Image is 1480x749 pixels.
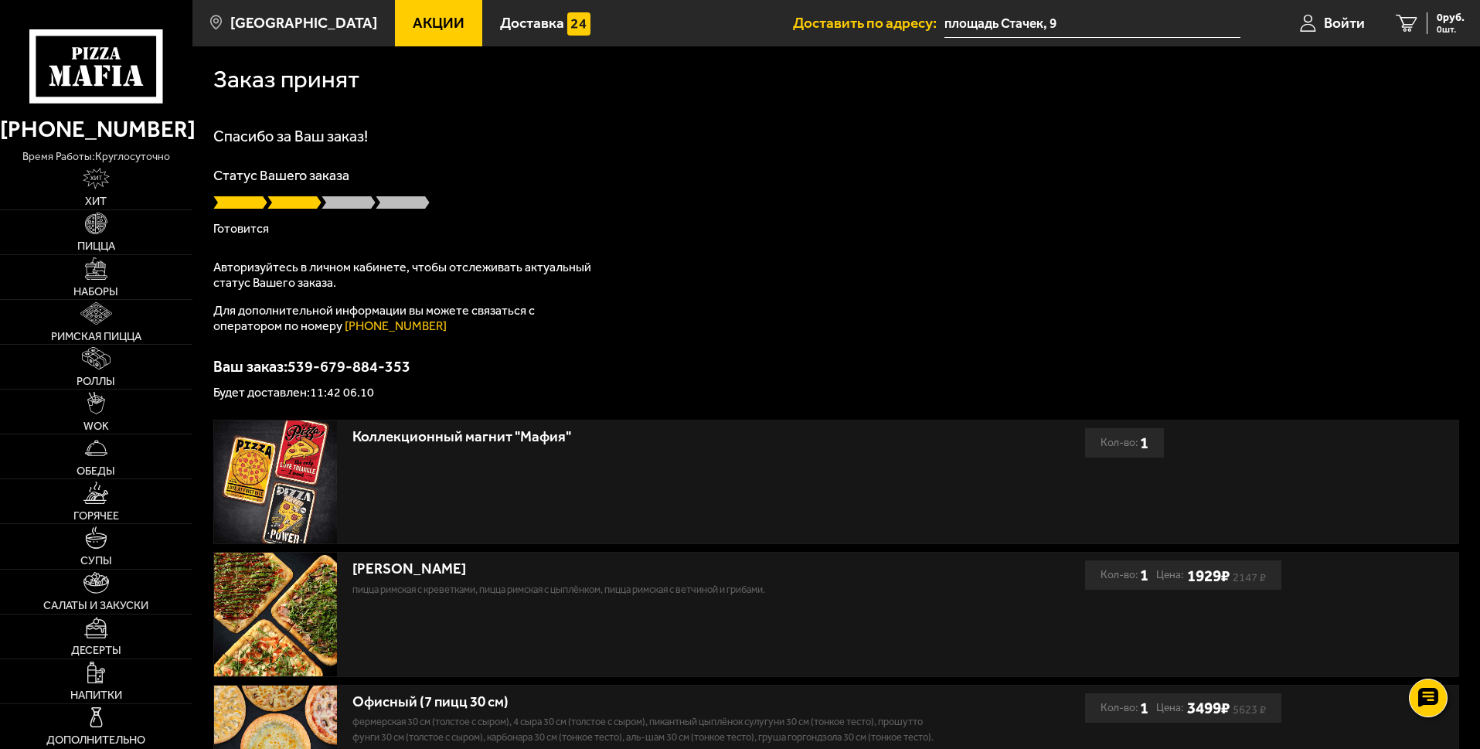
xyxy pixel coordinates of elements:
p: Авторизуйтесь в личном кабинете, чтобы отслеживать актуальный статус Вашего заказа. [213,260,600,291]
span: Наборы [73,286,118,298]
b: 1 [1140,428,1148,458]
p: Ваш заказ: 539-679-884-353 [213,359,1459,374]
span: Горячее [73,510,119,522]
span: Обеды [77,465,115,477]
div: Офисный (7 пицц 30 см) [352,693,936,711]
span: 0 руб. [1437,12,1465,23]
p: Пицца Римская с креветками, Пицца Римская с цыплёнком, Пицца Римская с ветчиной и грибами. [352,582,936,597]
p: Для дополнительной информации вы можете связаться с оператором по номеру [213,303,600,334]
span: Дополнительно [46,734,145,746]
span: WOK [83,420,109,432]
span: Десерты [71,645,121,656]
s: 5623 ₽ [1233,706,1266,713]
div: Коллекционный магнит "Мафия" [352,428,936,446]
h1: Заказ принят [213,67,359,92]
b: 1929 ₽ [1187,566,1230,585]
span: Доставка [500,15,564,30]
span: Роллы [77,376,115,387]
span: Салаты и закуски [43,600,148,611]
div: Кол-во: [1101,560,1148,590]
span: Напитки [70,689,122,701]
span: Пицца [77,240,115,252]
p: Фермерская 30 см (толстое с сыром), 4 сыра 30 см (толстое с сыром), Пикантный цыплёнок сулугуни 3... [352,714,936,745]
span: [GEOGRAPHIC_DATA] [230,15,377,30]
span: Акции [413,15,464,30]
span: Доставить по адресу: [793,15,944,30]
s: 2147 ₽ [1233,574,1266,581]
input: Ваш адрес доставки [944,9,1240,38]
h1: Спасибо за Ваш заказ! [213,128,1459,144]
b: 1 [1140,693,1148,723]
span: Хит [85,196,107,207]
div: [PERSON_NAME] [352,560,936,578]
span: Римская пицца [51,331,141,342]
a: [PHONE_NUMBER] [345,318,447,333]
span: 0 шт. [1437,25,1465,34]
img: 15daf4d41897b9f0e9f617042186c801.svg [567,12,590,36]
p: Статус Вашего заказа [213,169,1459,182]
b: 3499 ₽ [1187,698,1230,717]
p: Будет доставлен: 11:42 06.10 [213,386,1459,399]
div: Кол-во: [1101,428,1148,458]
span: Войти [1324,15,1365,30]
span: Цена: [1156,560,1184,590]
span: Супы [80,555,112,567]
div: Кол-во: [1101,693,1148,723]
span: Цена: [1156,693,1184,723]
p: Готовится [213,223,1459,235]
b: 1 [1140,560,1148,590]
span: Россия, Санкт-Петербург, площадь Стачек, 9 [944,9,1240,38]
